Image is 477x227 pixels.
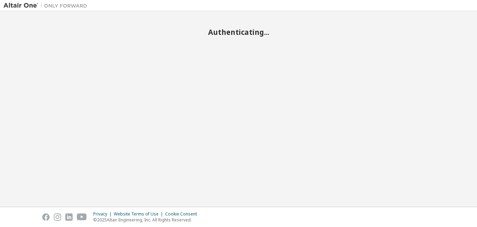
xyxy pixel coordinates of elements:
img: youtube.svg [77,213,87,221]
img: facebook.svg [42,213,50,221]
div: Privacy [93,211,114,217]
img: Altair One [3,2,91,9]
h2: Authenticating... [3,28,474,37]
div: Cookie Consent [165,211,201,217]
div: Website Terms of Use [114,211,165,217]
img: linkedin.svg [65,213,73,221]
p: © 2025 Altair Engineering, Inc. All Rights Reserved. [93,217,201,223]
img: instagram.svg [54,213,61,221]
